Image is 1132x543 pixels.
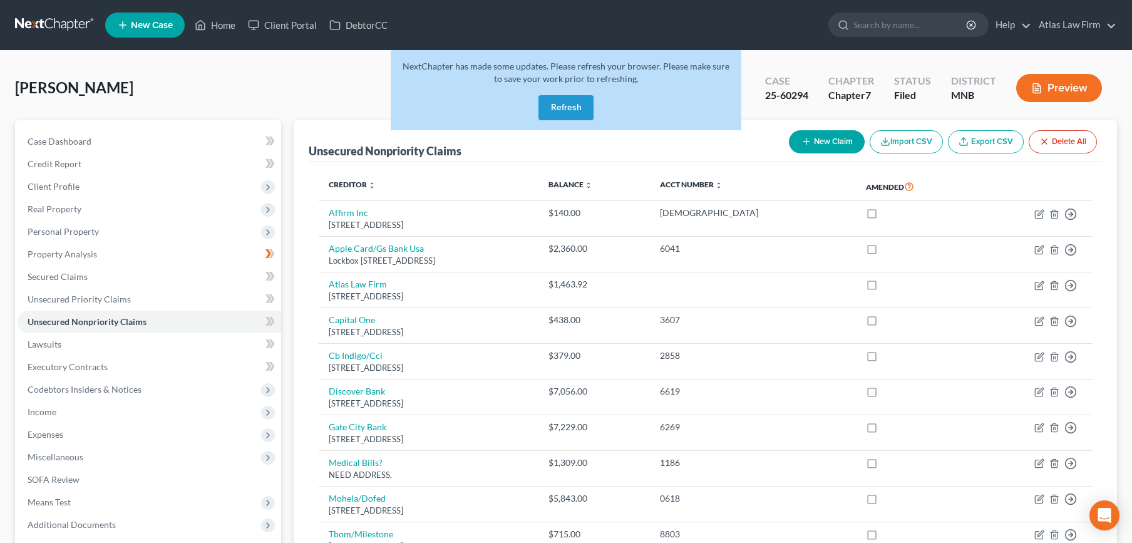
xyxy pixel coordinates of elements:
[18,288,281,311] a: Unsecured Priority Claims
[951,88,996,103] div: MNB
[765,74,808,88] div: Case
[28,452,83,462] span: Miscellaneous
[548,528,639,540] div: $715.00
[548,278,639,291] div: $1,463.92
[660,421,846,433] div: 6269
[329,386,385,396] a: Discover Bank
[715,182,723,189] i: unfold_more
[28,339,61,349] span: Lawsuits
[403,61,729,84] span: NextChapter has made some updates. Please refresh your browser. Please make sure to save your wor...
[329,219,528,231] div: [STREET_ADDRESS]
[865,89,871,101] span: 7
[1032,14,1116,36] a: Atlas Law Firm
[329,326,528,338] div: [STREET_ADDRESS]
[329,421,386,432] a: Gate City Bank
[242,14,323,36] a: Client Portal
[660,457,846,469] div: 1186
[28,474,80,485] span: SOFA Review
[894,88,931,103] div: Filed
[660,314,846,326] div: 3607
[28,226,99,237] span: Personal Property
[329,362,528,374] div: [STREET_ADDRESS]
[548,385,639,398] div: $7,056.00
[329,469,528,481] div: NEED ADDRESS,
[18,130,281,153] a: Case Dashboard
[856,172,975,201] th: Amended
[329,291,528,303] div: [STREET_ADDRESS]
[1089,500,1119,530] div: Open Intercom Messenger
[548,207,639,219] div: $140.00
[989,14,1031,36] a: Help
[789,130,865,153] button: New Claim
[18,311,281,333] a: Unsecured Nonpriority Claims
[28,271,88,282] span: Secured Claims
[28,497,71,507] span: Means Test
[18,243,281,266] a: Property Analysis
[28,361,108,372] span: Executory Contracts
[329,279,387,289] a: Atlas Law Firm
[585,182,592,189] i: unfold_more
[329,433,528,445] div: [STREET_ADDRESS]
[951,74,996,88] div: District
[828,74,874,88] div: Chapter
[660,242,846,255] div: 6041
[28,384,141,395] span: Codebtors Insiders & Notices
[548,314,639,326] div: $438.00
[660,349,846,362] div: 2858
[329,350,383,361] a: Cb Indigo/Cci
[660,207,846,219] div: [DEMOGRAPHIC_DATA]
[28,316,147,327] span: Unsecured Nonpriority Claims
[894,74,931,88] div: Status
[28,158,81,169] span: Credit Report
[1029,130,1097,153] button: Delete All
[329,314,375,325] a: Capital One
[538,95,594,120] button: Refresh
[309,143,461,158] div: Unsecured Nonpriority Claims
[329,255,528,267] div: Lockbox [STREET_ADDRESS]
[323,14,394,36] a: DebtorCC
[329,529,393,539] a: Tbom/Milestone
[548,421,639,433] div: $7,229.00
[28,429,63,440] span: Expenses
[660,528,846,540] div: 8803
[28,519,116,530] span: Additional Documents
[329,180,376,189] a: Creditor unfold_more
[329,505,528,517] div: [STREET_ADDRESS]
[329,207,368,218] a: Affirm Inc
[188,14,242,36] a: Home
[329,243,424,254] a: Apple Card/Gs Bank Usa
[548,457,639,469] div: $1,309.00
[131,21,173,30] span: New Case
[368,182,376,189] i: unfold_more
[870,130,943,153] button: Import CSV
[329,398,528,410] div: [STREET_ADDRESS]
[18,333,281,356] a: Lawsuits
[660,385,846,398] div: 6619
[329,457,383,468] a: Medical Bills?
[18,356,281,378] a: Executory Contracts
[548,349,639,362] div: $379.00
[660,180,723,189] a: Acct Number unfold_more
[948,130,1024,153] a: Export CSV
[28,406,56,417] span: Income
[15,78,133,96] span: [PERSON_NAME]
[660,492,846,505] div: 0618
[28,204,81,214] span: Real Property
[765,88,808,103] div: 25-60294
[1016,74,1102,102] button: Preview
[18,153,281,175] a: Credit Report
[548,492,639,505] div: $5,843.00
[548,242,639,255] div: $2,360.00
[28,249,97,259] span: Property Analysis
[548,180,592,189] a: Balance unfold_more
[828,88,874,103] div: Chapter
[18,468,281,491] a: SOFA Review
[329,493,386,504] a: Mohela/Dofed
[853,13,968,36] input: Search by name...
[28,294,131,304] span: Unsecured Priority Claims
[28,181,80,192] span: Client Profile
[18,266,281,288] a: Secured Claims
[28,136,91,147] span: Case Dashboard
